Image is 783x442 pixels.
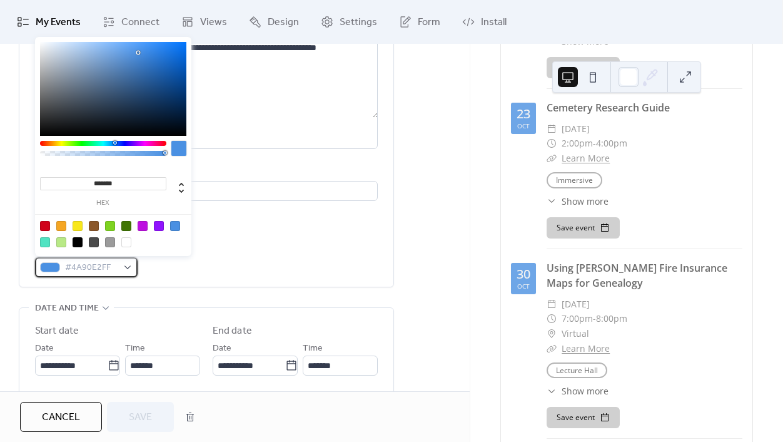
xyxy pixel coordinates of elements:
[547,407,620,428] button: Save event
[562,136,593,151] span: 2:00pm
[170,221,180,231] div: #4A90E2
[390,5,450,39] a: Form
[172,5,236,39] a: Views
[213,324,252,339] div: End date
[213,341,231,356] span: Date
[562,297,590,312] span: [DATE]
[562,342,610,354] a: Learn More
[311,5,386,39] a: Settings
[35,341,54,356] span: Date
[40,237,50,247] div: #50E3C2
[121,15,159,30] span: Connect
[65,260,118,275] span: #4A90E2FF
[125,341,145,356] span: Time
[56,237,66,247] div: #B8E986
[547,384,609,398] button: ​Show more
[547,297,557,312] div: ​
[40,200,166,207] label: hex
[453,5,516,39] a: Install
[121,237,131,247] div: #FFFFFF
[303,341,323,356] span: Time
[596,136,627,151] span: 4:00pm
[268,15,299,30] span: Design
[8,5,90,39] a: My Events
[547,217,620,239] button: Save event
[36,15,81,30] span: My Events
[35,164,375,179] div: Location
[547,136,557,151] div: ​
[517,283,530,289] div: Oct
[517,108,530,120] div: 23
[35,324,79,339] div: Start date
[20,402,102,432] button: Cancel
[121,221,131,231] div: #417505
[547,341,557,356] div: ​
[562,311,593,326] span: 7:00pm
[547,101,670,115] a: Cemetery Research Guide
[547,195,557,208] div: ​
[562,326,589,341] span: Virtual
[418,15,440,30] span: Form
[562,195,609,208] span: Show more
[73,237,83,247] div: #000000
[593,136,596,151] span: -
[547,151,557,166] div: ​
[340,15,377,30] span: Settings
[89,237,99,247] div: #4A4A4A
[481,15,507,30] span: Install
[35,301,99,316] span: Date and time
[517,268,530,280] div: 30
[89,221,99,231] div: #8B572A
[547,121,557,136] div: ​
[547,384,557,398] div: ​
[547,57,620,78] button: Save event
[596,311,627,326] span: 8:00pm
[56,221,66,231] div: #F5A623
[562,152,610,164] a: Learn More
[562,384,609,398] span: Show more
[105,237,115,247] div: #9B9B9B
[42,410,80,425] span: Cancel
[547,311,557,326] div: ​
[240,5,308,39] a: Design
[105,221,115,231] div: #7ED321
[562,121,590,136] span: [DATE]
[138,221,148,231] div: #BD10E0
[200,15,227,30] span: Views
[547,195,609,208] button: ​Show more
[547,326,557,341] div: ​
[547,261,727,290] a: Using [PERSON_NAME] Fire Insurance Maps for Genealogy
[593,311,596,326] span: -
[517,123,530,129] div: Oct
[154,221,164,231] div: #9013FE
[73,221,83,231] div: #F8E71C
[93,5,169,39] a: Connect
[40,221,50,231] div: #D0021B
